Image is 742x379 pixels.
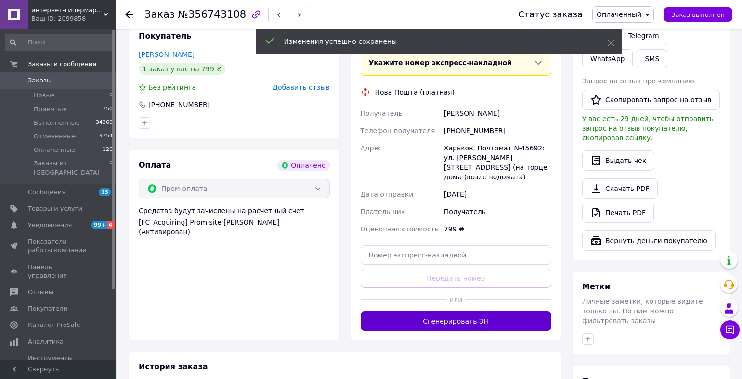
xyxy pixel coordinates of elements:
[139,161,171,170] span: Оплата
[139,206,330,237] div: Средства будут зачислены на расчетный счет
[96,119,113,127] span: 34369
[139,31,191,41] span: Покупатель
[582,203,654,223] a: Печать PDF
[28,263,89,280] span: Панель управления
[442,186,553,203] div: [DATE]
[637,49,667,68] button: SMS
[597,11,641,18] span: Оплаченный
[178,9,246,20] span: №356743108
[99,132,113,141] span: 9754
[720,320,740,339] button: Чат с покупателем
[442,220,553,238] div: 799 ₴
[28,338,64,346] span: Аналитика
[284,37,584,46] div: Изменения успешно сохранены
[361,208,405,216] span: Плательщик
[107,221,115,229] span: 4
[361,225,439,233] span: Оценочная стоимость
[28,237,89,255] span: Показатели работы компании
[99,188,111,196] span: 13
[34,91,55,100] span: Новые
[369,59,512,67] span: Укажите номер экспресс-накладной
[28,354,89,371] span: Инструменты вебмастера и SEO
[361,311,552,331] button: Сгенерировать ЭН
[34,146,75,154] span: Оплаченные
[361,190,414,198] span: Дата отправки
[442,105,553,122] div: [PERSON_NAME]
[361,127,435,135] span: Телефон получателя
[446,295,466,305] span: или
[518,10,583,19] div: Статус заказа
[147,100,211,109] div: [PHONE_NUMBER]
[273,83,329,91] span: Добавить отзыв
[442,203,553,220] div: Получатель
[28,188,65,197] span: Сообщения
[109,91,113,100] span: 0
[139,51,195,58] a: [PERSON_NAME]
[31,14,116,23] div: Ваш ID: 2099858
[148,83,196,91] span: Без рейтинга
[139,217,330,237] div: [FC_Acquiring] Prom site [PERSON_NAME] (Активирован)
[671,11,725,18] span: Заказ выполнен
[103,105,113,114] span: 750
[103,146,113,154] span: 120
[582,90,720,110] button: Скопировать запрос на отзыв
[582,77,694,85] span: Запрос на отзыв про компанию
[109,159,113,176] span: 0
[34,105,67,114] span: Принятые
[442,122,553,139] div: [PHONE_NUMBER]
[582,49,633,68] a: WhatsApp
[582,282,610,291] span: Метки
[139,362,208,371] span: История заказа
[373,87,457,97] div: Нова Пошта (платная)
[28,304,67,313] span: Покупатели
[620,26,667,45] a: Telegram
[144,9,175,20] span: Заказ
[582,230,716,251] button: Вернуть деньги покупателю
[28,321,80,329] span: Каталог ProSale
[582,150,654,171] button: Выдать чек
[34,159,109,176] span: Заказы из [GEOGRAPHIC_DATA]
[277,160,329,171] div: Оплачено
[34,132,76,141] span: Отмененные
[361,109,403,117] span: Получатель
[582,115,714,142] span: У вас есть 29 дней, чтобы отправить запрос на отзыв покупателю, скопировав ссылку.
[442,139,553,186] div: Харьков, Почтомат №45692: ул. [PERSON_NAME][STREET_ADDRESS] (на торце дома (возле водомата)
[582,298,703,325] span: Личные заметки, которые видите только вы. По ним можно фильтровать заказы
[361,144,382,152] span: Адрес
[28,76,52,85] span: Заказы
[139,63,225,75] div: 1 заказ у вас на 799 ₴
[361,245,552,265] input: Номер экспресс-накладной
[28,60,96,68] span: Заказы и сообщения
[5,34,114,51] input: Поиск
[28,221,72,230] span: Уведомления
[582,178,658,199] a: Скачать PDF
[34,119,80,127] span: Выполненные
[28,204,82,213] span: Товары и услуги
[31,6,104,14] span: интернет-гипермаркет LD
[28,288,53,297] span: Отзывы
[91,221,107,229] span: 99+
[664,7,732,22] button: Заказ выполнен
[125,10,133,19] div: Вернуться назад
